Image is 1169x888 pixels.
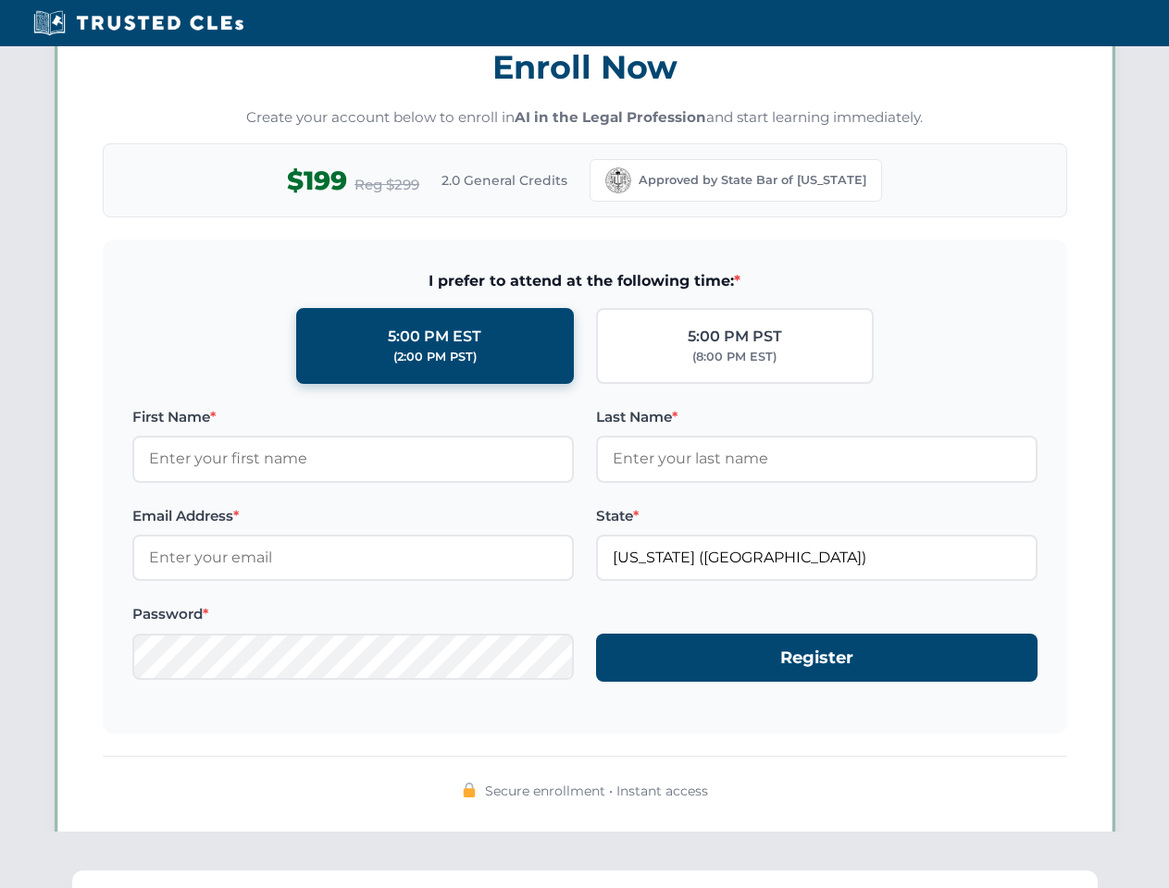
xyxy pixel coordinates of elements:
[132,505,574,527] label: Email Address
[103,38,1067,96] h3: Enroll Now
[596,535,1038,581] input: California (CA)
[692,348,777,366] div: (8:00 PM EST)
[441,170,567,191] span: 2.0 General Credits
[132,436,574,482] input: Enter your first name
[639,171,866,190] span: Approved by State Bar of [US_STATE]
[388,325,481,349] div: 5:00 PM EST
[103,107,1067,129] p: Create your account below to enroll in and start learning immediately.
[393,348,477,366] div: (2:00 PM PST)
[132,603,574,625] label: Password
[354,174,419,196] span: Reg $299
[605,167,631,193] img: California Bar
[462,783,477,797] img: 🔒
[485,781,708,801] span: Secure enrollment • Instant access
[132,535,574,581] input: Enter your email
[596,436,1038,482] input: Enter your last name
[287,160,347,202] span: $199
[596,406,1038,428] label: Last Name
[688,325,782,349] div: 5:00 PM PST
[596,634,1038,683] button: Register
[515,108,706,126] strong: AI in the Legal Profession
[132,406,574,428] label: First Name
[132,269,1038,293] span: I prefer to attend at the following time:
[28,9,249,37] img: Trusted CLEs
[596,505,1038,527] label: State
